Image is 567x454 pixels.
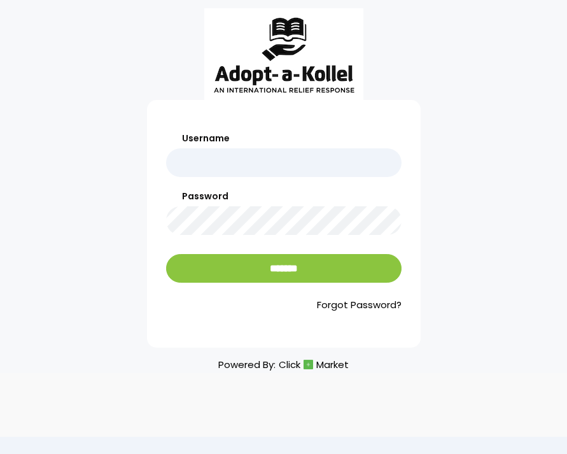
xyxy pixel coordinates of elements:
a: Forgot Password? [166,298,402,313]
label: Password [166,190,402,203]
img: cm_icon.png [304,360,313,369]
a: ClickMarket [279,356,349,373]
p: Powered By: [218,356,349,373]
img: aak_logo_sm.jpeg [204,8,363,100]
label: Username [166,132,402,145]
